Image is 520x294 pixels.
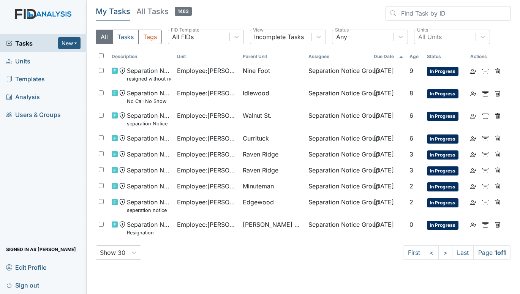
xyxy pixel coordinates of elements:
span: Currituck [243,134,269,143]
span: Employee : [PERSON_NAME] [177,182,237,191]
th: Toggle SortBy [424,50,467,63]
td: Separation Notice Group [305,85,371,108]
h5: My Tasks [96,6,130,17]
span: Separation Notice [127,150,171,159]
div: Any [336,32,347,41]
a: First [403,245,425,260]
span: 0 [409,221,413,228]
span: [DATE] [374,182,394,190]
span: Employee : [PERSON_NAME] [177,89,237,98]
a: Delete [495,182,501,191]
th: Toggle SortBy [109,50,174,63]
span: In Progress [427,89,458,98]
a: Archive [482,182,488,191]
span: Minuteman [243,182,274,191]
div: Incomplete Tasks [254,32,304,41]
button: New [58,37,81,49]
a: Archive [482,134,488,143]
a: > [438,245,452,260]
span: [DATE] [374,89,394,97]
span: Idlewood [243,89,269,98]
span: 6 [409,134,413,142]
td: Separation Notice Group [305,163,371,179]
span: Separation Notice resigned without notice [127,66,171,82]
span: Page [473,245,511,260]
strong: 1 of 1 [495,249,506,256]
a: Last [452,245,474,260]
span: In Progress [427,67,458,76]
span: In Progress [427,112,458,121]
span: In Progress [427,221,458,230]
a: Delete [495,134,501,143]
span: [DATE] [374,166,394,174]
input: Find Task by ID [386,6,511,21]
td: Separation Notice Group [305,147,371,163]
span: Signed in as [PERSON_NAME] [6,243,76,255]
span: 3 [409,166,413,174]
a: Delete [495,220,501,229]
span: 1463 [175,7,192,16]
span: Templates [6,73,45,85]
span: 9 [409,67,413,74]
a: Tasks [6,39,58,48]
span: 2 [409,198,413,206]
span: [DATE] [374,150,394,158]
span: Users & Groups [6,109,61,120]
span: 3 [409,150,413,158]
a: Delete [495,166,501,175]
span: In Progress [427,198,458,207]
span: In Progress [427,166,458,175]
span: Nine Foot [243,66,270,75]
td: Separation Notice Group [305,179,371,194]
h5: All Tasks [136,6,192,17]
span: Separation Notice Resignation [127,220,171,236]
a: Archive [482,166,488,175]
nav: task-pagination [403,245,511,260]
a: Delete [495,66,501,75]
div: All Units [418,32,442,41]
span: Separation Notice [127,182,171,191]
span: Units [6,55,30,67]
td: Separation Notice Group [305,194,371,217]
small: separation Notice [127,120,171,127]
button: Tags [138,30,162,44]
small: resigned without notice [127,75,171,82]
th: Toggle SortBy [371,50,406,63]
button: All [96,30,113,44]
input: Toggle All Rows Selected [99,53,104,58]
td: Separation Notice Group [305,217,371,239]
button: Tasks [112,30,139,44]
span: Employee : [PERSON_NAME] [177,66,237,75]
a: Archive [482,220,488,229]
th: Toggle SortBy [174,50,240,63]
small: No Call No Show [127,98,171,105]
th: Assignee [305,50,371,63]
td: Separation Notice Group [305,63,371,85]
a: < [425,245,439,260]
td: Separation Notice Group [305,108,371,130]
span: Employee : [PERSON_NAME] [177,166,237,175]
th: Toggle SortBy [406,50,424,63]
span: 2 [409,182,413,190]
a: Delete [495,150,501,159]
div: Type filter [96,30,162,44]
span: Walnut St. [243,111,272,120]
span: Employee : [PERSON_NAME], [PERSON_NAME] [177,220,237,229]
span: [DATE] [374,198,394,206]
div: All FIDs [172,32,194,41]
span: Employee : [PERSON_NAME] [177,198,237,207]
a: Delete [495,111,501,120]
span: Edgewood [243,198,274,207]
span: In Progress [427,134,458,144]
small: seperation notice [127,207,171,214]
a: Archive [482,89,488,98]
span: Raven Ridge [243,166,278,175]
a: Archive [482,66,488,75]
span: Employee : [PERSON_NAME] [177,150,237,159]
span: Sign out [6,279,39,291]
a: Delete [495,89,501,98]
a: Delete [495,198,501,207]
small: Resignation [127,229,171,236]
td: Separation Notice Group [305,131,371,147]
